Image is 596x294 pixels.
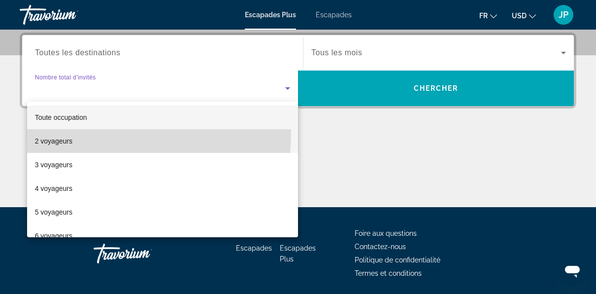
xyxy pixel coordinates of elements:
font: 4 voyageurs [35,184,72,192]
font: 2 voyageurs [35,137,72,145]
iframe: Bouton de lancement de la fenêtre de messagerie [557,255,588,286]
font: 3 voyageurs [35,161,72,169]
font: 5 voyageurs [35,208,72,216]
font: 6 voyageurs [35,232,72,240]
span: Toute occupation [35,113,87,121]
